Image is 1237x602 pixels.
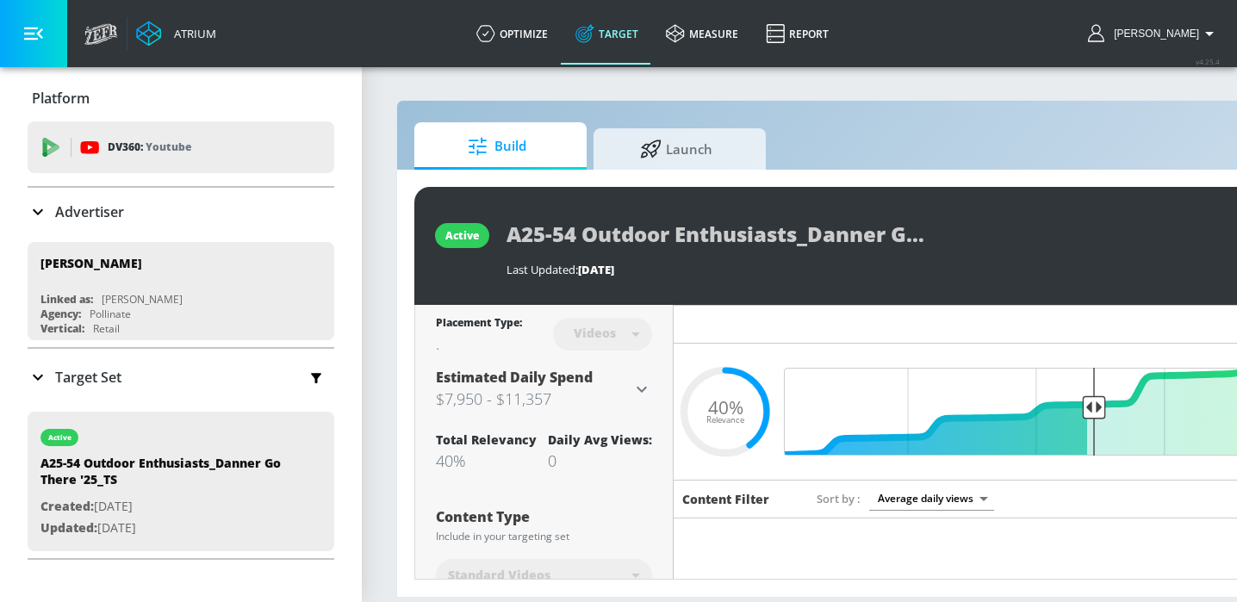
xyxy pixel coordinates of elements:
div: Total Relevancy [436,431,537,448]
h3: $7,950 - $11,357 [436,387,631,411]
div: Target Set [28,349,334,406]
div: Advertiser [28,188,334,236]
span: login as: Heather.Aleksis@zefr.com [1107,28,1199,40]
p: DV360: [108,138,191,157]
span: Updated: [40,519,97,536]
span: Build [432,126,563,167]
div: Retail [93,321,120,336]
div: Platform [28,74,334,122]
div: [PERSON_NAME] [40,255,142,271]
p: Advertiser [55,202,124,221]
div: [PERSON_NAME]Linked as:[PERSON_NAME]Agency:PollinateVertical:Retail [28,242,334,340]
div: Estimated Daily Spend$7,950 - $11,357 [436,368,652,411]
div: Average daily views [869,487,994,510]
div: 40% [436,450,537,471]
div: Content Type [436,510,652,524]
a: Atrium [136,21,216,47]
div: active [48,433,71,442]
div: activeA25-54 Outdoor Enthusiasts_Danner Go There '25_TSCreated:[DATE]Updated:[DATE] [28,412,334,551]
span: Sort by [817,491,861,506]
a: Report [752,3,842,65]
div: Linked as: [40,292,93,307]
span: 40% [708,398,743,416]
div: Vertical: [40,321,84,336]
a: measure [652,3,752,65]
div: Agency: [40,307,81,321]
button: [PERSON_NAME] [1088,23,1220,44]
span: Launch [611,128,742,170]
span: Standard Videos [448,567,550,584]
div: active [445,228,479,243]
div: Include in your targeting set [436,531,652,542]
div: Daily Avg Views: [548,431,652,448]
p: [DATE] [40,518,282,539]
a: Target [562,3,652,65]
div: [PERSON_NAME] [102,292,183,307]
div: 0 [548,450,652,471]
span: Created: [40,498,94,514]
div: Pollinate [90,307,131,321]
div: A25-54 Outdoor Enthusiasts_Danner Go There '25_TS [40,455,282,496]
p: Platform [32,89,90,108]
h6: Content Filter [682,491,769,507]
div: DV360: Youtube [28,121,334,173]
a: optimize [463,3,562,65]
span: Estimated Daily Spend [436,368,593,387]
p: [DATE] [40,496,282,518]
span: Relevance [706,416,744,425]
span: [DATE] [578,262,614,277]
div: Atrium [167,26,216,41]
div: Videos [565,326,625,340]
p: Youtube [146,138,191,156]
span: v 4.25.4 [1196,57,1220,66]
div: Placement Type: [436,315,522,333]
p: Target Set [55,368,121,387]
